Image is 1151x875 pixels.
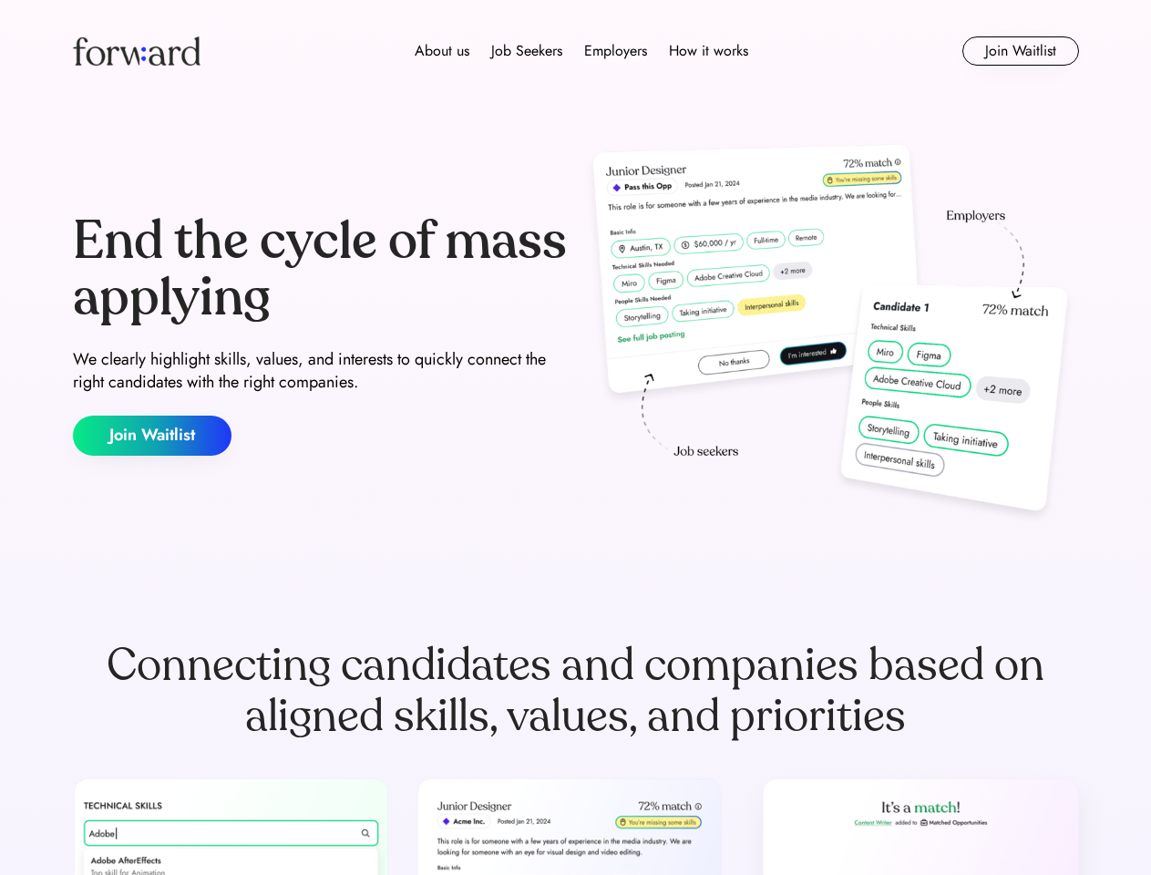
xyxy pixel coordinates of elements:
div: About us [415,40,469,62]
button: Join Waitlist [73,416,231,456]
div: Connecting candidates and companies based on aligned skills, values, and priorities [73,640,1079,742]
div: We clearly highlight skills, values, and interests to quickly connect the right candidates with t... [73,348,569,394]
img: Forward logo [73,36,200,66]
img: hero-image.png [583,139,1079,530]
div: How it works [669,40,748,62]
div: Job Seekers [491,40,562,62]
div: End the cycle of mass applying [73,213,569,325]
div: Employers [584,40,647,62]
button: Join Waitlist [962,36,1079,66]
